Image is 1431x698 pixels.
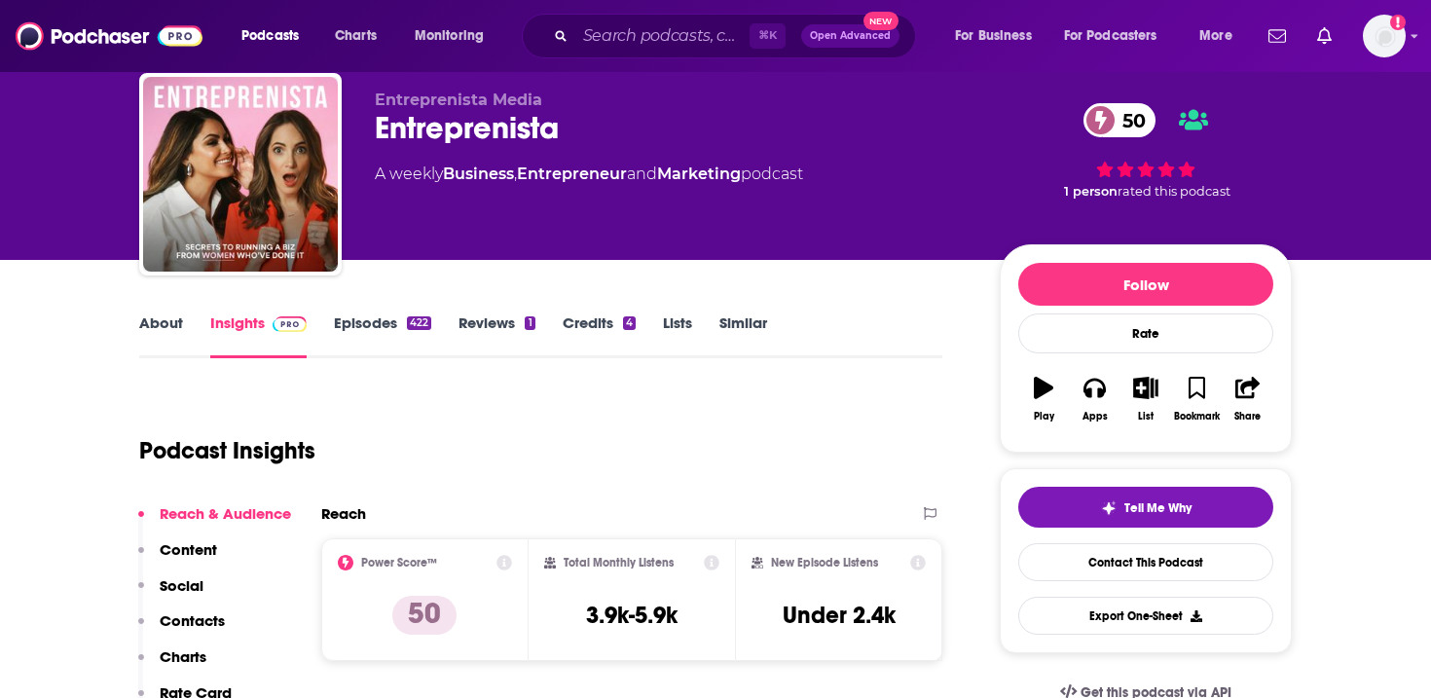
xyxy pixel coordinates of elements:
[241,22,299,50] span: Podcasts
[1018,313,1273,353] div: Rate
[1186,20,1257,52] button: open menu
[160,576,203,595] p: Social
[1018,364,1069,434] button: Play
[586,601,678,630] h3: 3.9k-5.9k
[335,22,377,50] span: Charts
[415,22,484,50] span: Monitoring
[1000,91,1292,211] div: 50 1 personrated this podcast
[1390,15,1406,30] svg: Add a profile image
[334,313,431,358] a: Episodes422
[1034,411,1054,422] div: Play
[1064,22,1157,50] span: For Podcasters
[771,556,878,569] h2: New Episode Listens
[160,540,217,559] p: Content
[627,165,657,183] span: and
[564,556,674,569] h2: Total Monthly Listens
[1223,364,1273,434] button: Share
[160,611,225,630] p: Contacts
[138,504,291,540] button: Reach & Audience
[1309,19,1339,53] a: Show notifications dropdown
[1120,364,1171,434] button: List
[1261,19,1294,53] a: Show notifications dropdown
[459,313,534,358] a: Reviews1
[657,165,741,183] a: Marketing
[228,20,324,52] button: open menu
[1124,500,1192,516] span: Tell Me Why
[1018,543,1273,581] a: Contact This Podcast
[1363,15,1406,57] span: Logged in as autumncomm
[1051,20,1186,52] button: open menu
[1082,411,1108,422] div: Apps
[139,436,315,465] h1: Podcast Insights
[401,20,509,52] button: open menu
[1363,15,1406,57] button: Show profile menu
[801,24,899,48] button: Open AdvancedNew
[1234,411,1261,422] div: Share
[443,165,514,183] a: Business
[138,576,203,612] button: Social
[623,316,636,330] div: 4
[1064,184,1118,199] span: 1 person
[210,313,307,358] a: InsightsPodchaser Pro
[783,601,896,630] h3: Under 2.4k
[1103,103,1156,137] span: 50
[663,313,692,358] a: Lists
[955,22,1032,50] span: For Business
[719,313,767,358] a: Similar
[1118,184,1230,199] span: rated this podcast
[540,14,935,58] div: Search podcasts, credits, & more...
[160,647,206,666] p: Charts
[138,647,206,683] button: Charts
[1171,364,1222,434] button: Bookmark
[525,316,534,330] div: 1
[160,504,291,523] p: Reach & Audience
[1069,364,1119,434] button: Apps
[810,31,891,41] span: Open Advanced
[1101,500,1117,516] img: tell me why sparkle
[1363,15,1406,57] img: User Profile
[138,611,225,647] button: Contacts
[517,165,627,183] a: Entrepreneur
[407,316,431,330] div: 422
[575,20,750,52] input: Search podcasts, credits, & more...
[514,165,517,183] span: ,
[361,556,437,569] h2: Power Score™
[1199,22,1232,50] span: More
[1018,263,1273,306] button: Follow
[273,316,307,332] img: Podchaser Pro
[321,504,366,523] h2: Reach
[392,596,457,635] p: 50
[375,163,803,186] div: A weekly podcast
[1174,411,1220,422] div: Bookmark
[1018,487,1273,528] button: tell me why sparkleTell Me Why
[16,18,202,55] img: Podchaser - Follow, Share and Rate Podcasts
[139,313,183,358] a: About
[1018,597,1273,635] button: Export One-Sheet
[1138,411,1154,422] div: List
[941,20,1056,52] button: open menu
[375,91,542,109] span: Entreprenista Media
[138,540,217,576] button: Content
[143,77,338,272] img: Entreprenista
[1083,103,1156,137] a: 50
[322,20,388,52] a: Charts
[563,313,636,358] a: Credits4
[863,12,899,30] span: New
[750,23,786,49] span: ⌘ K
